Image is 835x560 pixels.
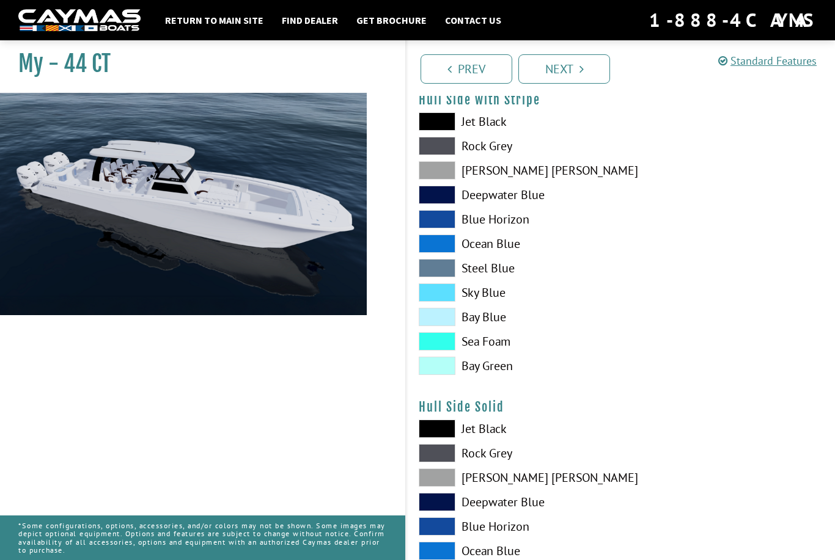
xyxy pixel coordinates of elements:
[18,9,141,32] img: white-logo-c9c8dbefe5ff5ceceb0f0178aa75bf4bb51f6bca0971e226c86eb53dfe498488.png
[419,399,823,415] h4: Hull Side Solid
[518,54,610,84] a: Next
[419,357,609,375] label: Bay Green
[419,332,609,351] label: Sea Foam
[439,12,507,28] a: Contact Us
[419,468,609,487] label: [PERSON_NAME] [PERSON_NAME]
[18,515,387,560] p: *Some configurations, options, accessories, and/or colors may not be shown. Some images may depic...
[419,161,609,180] label: [PERSON_NAME] [PERSON_NAME]
[276,12,344,28] a: Find Dealer
[649,7,817,34] div: 1-888-4CAYMAS
[419,235,609,253] label: Ocean Blue
[419,186,609,204] label: Deepwater Blue
[419,444,609,462] label: Rock Grey
[419,210,609,228] label: Blue Horizon
[159,12,270,28] a: Return to main site
[18,50,375,78] h1: My - 44 CT
[419,420,609,438] label: Jet Black
[421,54,512,84] a: Prev
[419,112,609,131] label: Jet Black
[718,54,817,68] a: Standard Features
[419,283,609,302] label: Sky Blue
[419,92,823,107] h4: Hull Side with Stripe
[419,493,609,511] label: Deepwater Blue
[419,517,609,536] label: Blue Horizon
[417,53,835,84] ul: Pagination
[419,542,609,560] label: Ocean Blue
[419,259,609,277] label: Steel Blue
[419,308,609,326] label: Bay Blue
[419,137,609,155] label: Rock Grey
[350,12,433,28] a: Get Brochure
